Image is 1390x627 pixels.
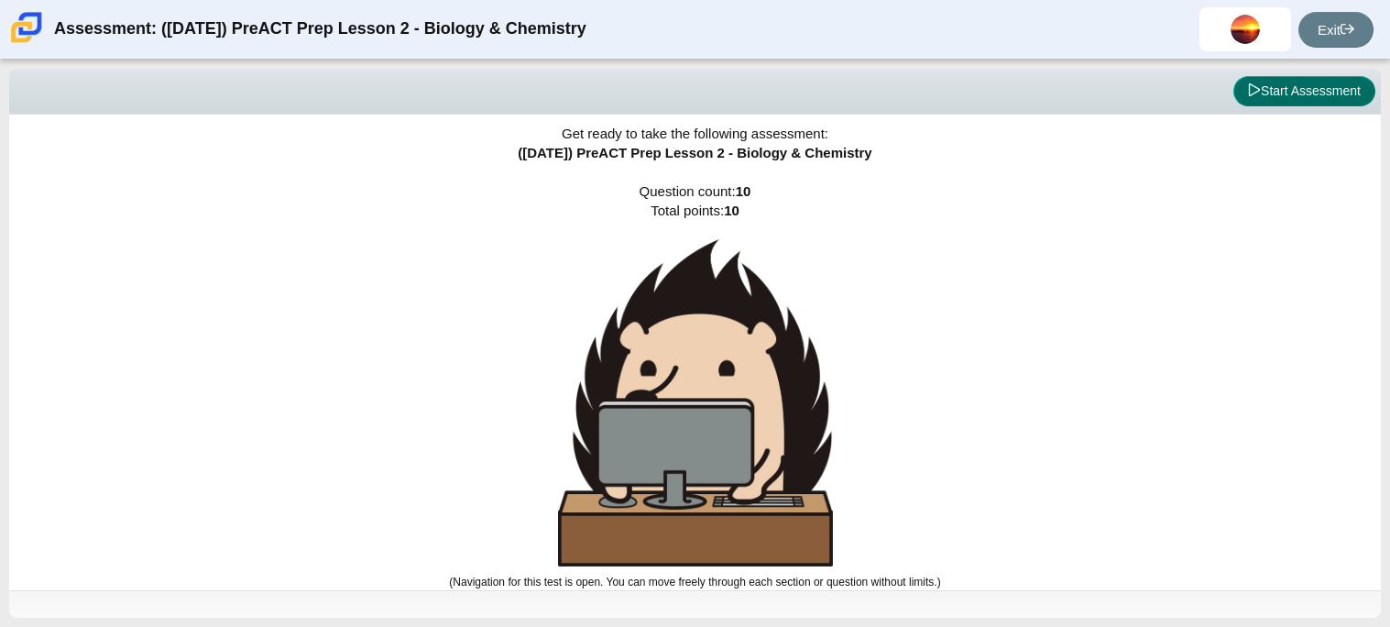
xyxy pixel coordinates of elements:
[1233,76,1375,107] button: Start Assessment
[449,183,940,588] span: Question count: Total points:
[1231,15,1260,44] img: natalia.solis-guer.WcyB4A
[54,7,586,51] div: Assessment: ([DATE]) PreACT Prep Lesson 2 - Biology & Chemistry
[724,203,739,218] b: 10
[7,34,46,49] a: Carmen School of Science & Technology
[7,8,46,47] img: Carmen School of Science & Technology
[558,239,833,566] img: hedgehog-behind-computer-large.png
[449,576,940,588] small: (Navigation for this test is open. You can move freely through each section or question without l...
[518,145,871,160] span: ([DATE]) PreACT Prep Lesson 2 - Biology & Chemistry
[736,183,751,199] b: 10
[1298,12,1374,48] a: Exit
[562,126,828,141] span: Get ready to take the following assessment:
